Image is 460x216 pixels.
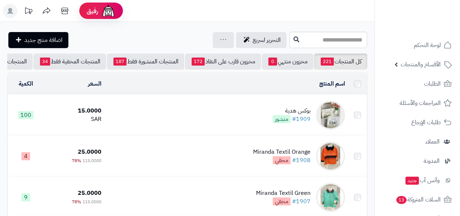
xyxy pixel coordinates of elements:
div: 15.0000 [47,107,102,115]
span: 221 [321,58,334,66]
span: لوحة التحكم [414,40,441,50]
span: 115.0000 [83,199,101,205]
a: اسم المنتج [319,79,345,88]
span: 172 [192,58,205,66]
span: مخفي [273,197,291,205]
a: كل المنتجات221 [314,54,367,70]
span: مخفي [273,156,291,164]
a: مخزون قارب على النفاذ172 [185,54,261,70]
a: العملاء [379,133,456,150]
img: بوكس هدية [316,101,345,130]
img: Miranda Textil Orange [316,142,345,171]
a: الطلبات [379,75,456,93]
a: لوحة التحكم [379,36,456,54]
a: المراجعات والأسئلة [379,94,456,112]
span: 78% [72,157,81,164]
a: المنتجات المخفية فقط34 [33,54,106,70]
div: Miranda Textil Orange [253,148,311,156]
a: السعر [88,79,101,88]
span: طلبات الإرجاع [411,117,441,127]
img: Miranda Textil Green [316,183,345,212]
a: اضافة منتج جديد [8,32,68,48]
span: 187 [113,58,127,66]
img: logo-2.png [411,20,453,36]
span: 9 [21,193,30,201]
span: 13 [396,196,407,204]
div: SAR [47,115,102,123]
span: رفيق [87,7,98,15]
a: #1907 [292,197,311,206]
a: الكمية [19,79,33,88]
span: الأقسام والمنتجات [401,59,441,70]
div: Miranda Textil Green [256,189,311,197]
a: المنتجات المنشورة فقط187 [107,54,184,70]
span: 25.0000 [78,189,101,197]
a: مخزون منتهي0 [262,54,313,70]
a: المدونة [379,152,456,170]
a: #1908 [292,156,311,165]
span: 34 [40,58,50,66]
span: الطلبات [424,79,441,89]
span: اضافة منتج جديد [24,36,63,44]
div: بوكس هدية [273,107,311,115]
span: 100 [18,111,33,119]
span: جديد [405,177,419,185]
span: 25.0000 [78,148,101,156]
a: #1909 [292,115,311,123]
span: المدونة [424,156,440,166]
a: السلات المتروكة13 [379,191,456,208]
span: منشور [273,115,291,123]
span: وآتس آب [405,175,440,185]
a: طلبات الإرجاع [379,114,456,131]
img: ai-face.png [101,4,116,18]
a: تحديثات المنصة [19,4,37,20]
a: وآتس آبجديد [379,172,456,189]
span: التحرير لسريع [253,36,281,44]
a: التحرير لسريع [236,32,287,48]
span: 115.0000 [83,157,101,164]
span: 0 [268,58,277,66]
span: السلات المتروكة [396,195,441,205]
span: المراجعات والأسئلة [400,98,441,108]
span: 78% [72,199,81,205]
span: 4 [21,152,30,160]
span: العملاء [425,137,440,147]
